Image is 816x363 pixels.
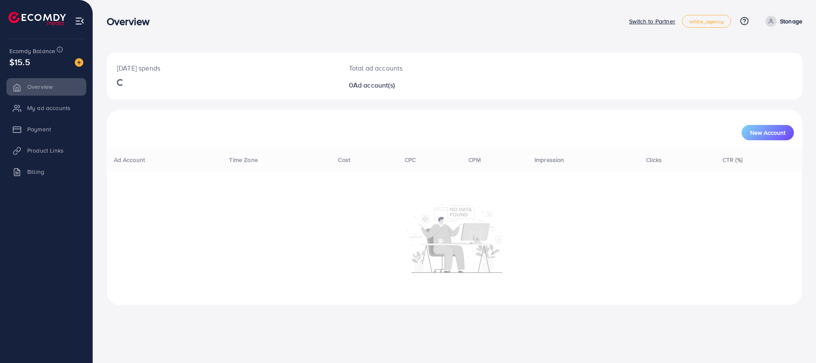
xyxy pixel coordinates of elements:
[349,63,502,73] p: Total ad accounts
[8,12,66,25] img: logo
[349,81,502,89] h2: 0
[689,19,724,24] span: white_agency
[780,16,802,26] p: Stonage
[742,125,794,140] button: New Account
[75,16,85,26] img: menu
[629,16,675,26] p: Switch to Partner
[9,56,30,68] span: $15.5
[353,80,395,90] span: Ad account(s)
[75,58,83,67] img: image
[107,15,156,28] h3: Overview
[117,63,329,73] p: [DATE] spends
[762,16,802,27] a: Stonage
[9,47,55,55] span: Ecomdy Balance
[750,130,785,136] span: New Account
[682,15,731,28] a: white_agency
